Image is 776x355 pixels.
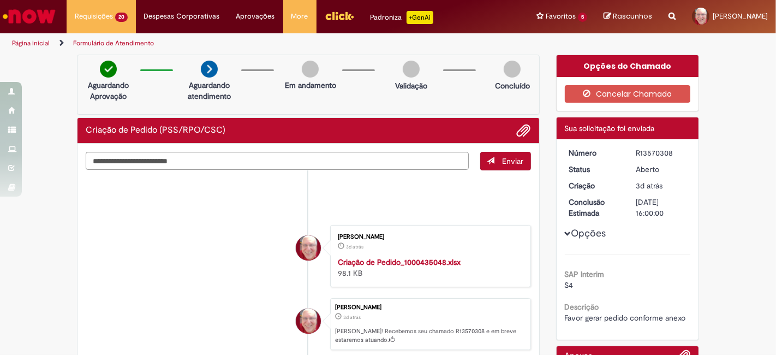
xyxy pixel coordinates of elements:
div: R13570308 [636,147,687,158]
span: 5 [578,13,587,22]
div: Fernando Cesar Ferreira [296,235,321,261]
p: Aguardando atendimento [183,80,236,102]
span: [PERSON_NAME] [713,11,768,21]
dt: Conclusão Estimada [561,197,628,218]
span: Aprovações [236,11,275,22]
h2: Criação de Pedido (PSS/RPO/CSC) Histórico de tíquete [86,126,225,135]
span: 3d atrás [343,314,361,321]
button: Enviar [480,152,531,170]
button: Cancelar Chamado [565,85,691,103]
span: Favor gerar pedido conforme anexo [565,313,686,323]
span: S4 [565,280,574,290]
div: Aberto [636,164,687,175]
img: check-circle-green.png [100,61,117,78]
span: 20 [115,13,128,22]
span: Favoritos [546,11,576,22]
span: 3d atrás [636,181,662,191]
div: [DATE] 16:00:00 [636,197,687,218]
dt: Número [561,147,628,158]
span: Despesas Corporativas [144,11,220,22]
img: img-circle-grey.png [302,61,319,78]
li: Fernando Cesar Ferreira [86,298,531,351]
ul: Trilhas de página [8,33,509,54]
a: Formulário de Atendimento [73,39,154,48]
div: Fernando Cesar Ferreira [296,309,321,334]
time: 26/09/2025 12:00:55 [636,181,662,191]
textarea: Digite sua mensagem aqui... [86,152,469,170]
span: Sua solicitação foi enviada [565,123,655,133]
p: [PERSON_NAME]! Recebemos seu chamado R13570308 e em breve estaremos atuando. [335,327,525,344]
span: Rascunhos [613,11,652,21]
dt: Criação [561,180,628,191]
span: More [291,11,308,22]
div: [PERSON_NAME] [338,234,520,240]
p: Aguardando Aprovação [82,80,135,102]
b: SAP Interim [565,269,605,279]
p: Concluído [495,80,530,91]
img: click_logo_yellow_360x200.png [325,8,354,24]
div: 26/09/2025 12:00:55 [636,180,687,191]
button: Adicionar anexos [517,123,531,138]
span: 3d atrás [346,244,363,250]
time: 26/09/2025 12:00:52 [346,244,363,250]
a: Página inicial [12,39,50,48]
p: Validação [395,80,427,91]
div: Opções do Chamado [557,55,699,77]
img: arrow-next.png [201,61,218,78]
img: img-circle-grey.png [403,61,420,78]
b: Descrição [565,302,599,312]
img: ServiceNow [1,5,57,27]
dt: Status [561,164,628,175]
span: Requisições [75,11,113,22]
p: Em andamento [285,80,336,91]
div: 98.1 KB [338,257,520,279]
div: Padroniza [371,11,433,24]
a: Criação de Pedido_1000435048.xlsx [338,257,461,267]
span: Enviar [503,156,524,166]
p: +GenAi [407,11,433,24]
a: Rascunhos [604,11,652,22]
img: img-circle-grey.png [504,61,521,78]
div: [PERSON_NAME] [335,304,525,311]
